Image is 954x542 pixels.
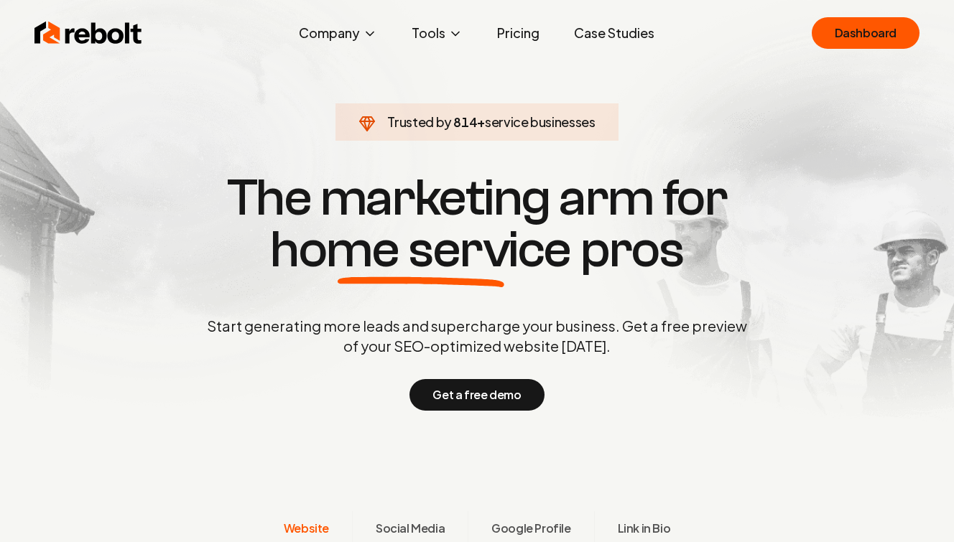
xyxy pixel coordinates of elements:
[491,520,570,537] span: Google Profile
[34,19,142,47] img: Rebolt Logo
[812,17,920,49] a: Dashboard
[400,19,474,47] button: Tools
[284,520,329,537] span: Website
[477,113,485,130] span: +
[453,112,477,132] span: 814
[204,316,750,356] p: Start generating more leads and supercharge your business. Get a free preview of your SEO-optimiz...
[409,379,544,411] button: Get a free demo
[618,520,671,537] span: Link in Bio
[485,113,596,130] span: service businesses
[486,19,551,47] a: Pricing
[287,19,389,47] button: Company
[376,520,445,537] span: Social Media
[132,172,822,276] h1: The marketing arm for pros
[562,19,666,47] a: Case Studies
[270,224,571,276] span: home service
[387,113,451,130] span: Trusted by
